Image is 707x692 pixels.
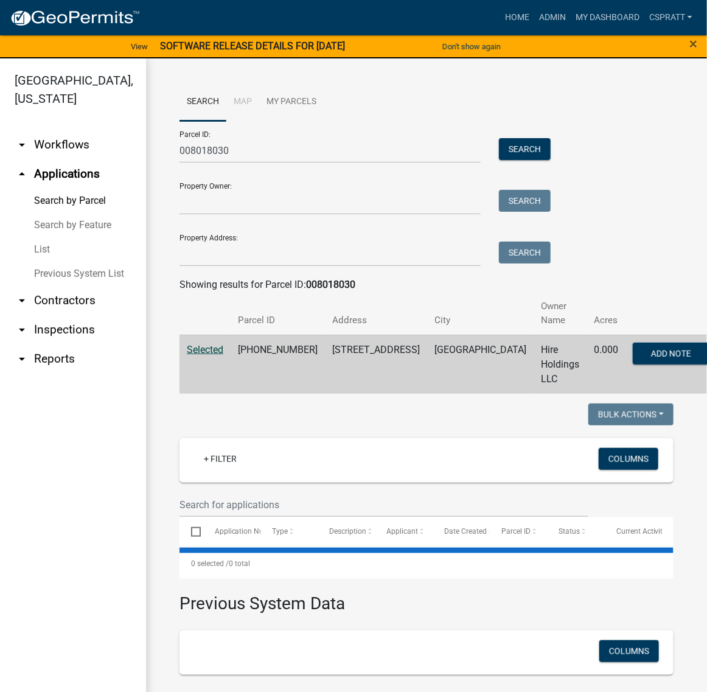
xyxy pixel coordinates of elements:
[15,138,29,152] i: arrow_drop_down
[179,548,674,579] div: 0 total
[259,83,324,122] a: My Parcels
[126,37,153,57] a: View
[329,527,366,536] span: Description
[387,527,419,536] span: Applicant
[179,278,674,292] div: Showing results for Parcel ID:
[499,190,551,212] button: Search
[203,517,260,547] datatable-header-cell: Application Number
[427,292,534,335] th: City
[437,37,506,57] button: Don't show again
[427,335,534,394] td: [GEOGRAPHIC_DATA]
[534,335,587,394] td: Hire Holdings LLC
[690,35,698,52] span: ×
[179,517,203,547] datatable-header-cell: Select
[15,352,29,366] i: arrow_drop_down
[187,344,223,355] a: Selected
[231,292,325,335] th: Parcel ID
[559,527,580,536] span: Status
[191,559,229,568] span: 0 selected /
[15,167,29,181] i: arrow_drop_up
[444,527,487,536] span: Date Created
[15,293,29,308] i: arrow_drop_down
[599,640,659,662] button: Columns
[433,517,490,547] datatable-header-cell: Date Created
[616,527,667,536] span: Current Activity
[534,292,587,335] th: Owner Name
[547,517,604,547] datatable-header-cell: Status
[375,517,432,547] datatable-header-cell: Applicant
[179,83,226,122] a: Search
[599,448,658,470] button: Columns
[500,6,534,29] a: Home
[588,404,674,425] button: Bulk Actions
[571,6,644,29] a: My Dashboard
[499,242,551,264] button: Search
[318,517,375,547] datatable-header-cell: Description
[587,292,625,335] th: Acres
[690,37,698,51] button: Close
[325,335,427,394] td: [STREET_ADDRESS]
[306,279,355,290] strong: 008018030
[499,138,551,160] button: Search
[644,6,697,29] a: cspratt
[651,348,691,358] span: Add Note
[179,492,588,517] input: Search for applications
[160,40,345,52] strong: SOFTWARE RELEASE DETAILS FOR [DATE]
[605,517,662,547] datatable-header-cell: Current Activity
[325,292,427,335] th: Address
[260,517,318,547] datatable-header-cell: Type
[534,6,571,29] a: Admin
[179,579,674,617] h3: Previous System Data
[15,323,29,337] i: arrow_drop_down
[490,517,547,547] datatable-header-cell: Parcel ID
[501,527,531,536] span: Parcel ID
[215,527,281,536] span: Application Number
[194,448,246,470] a: + Filter
[272,527,288,536] span: Type
[587,335,625,394] td: 0.000
[231,335,325,394] td: [PHONE_NUMBER]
